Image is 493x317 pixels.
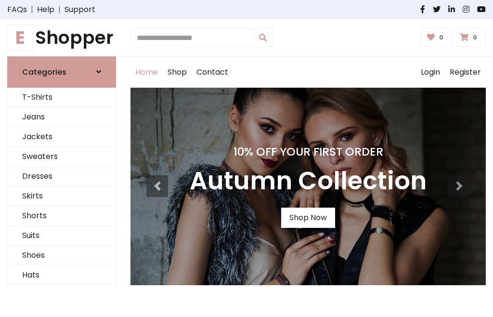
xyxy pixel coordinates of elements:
a: Home [130,57,163,88]
a: Shop Now [281,208,335,228]
span: | [27,4,37,15]
a: Categories [7,56,116,88]
span: | [54,4,65,15]
a: Register [445,57,486,88]
a: Shoes [8,246,116,265]
h4: 10% Off Your First Order [190,145,427,158]
h1: Shopper [7,27,116,49]
a: T-Shirts [8,88,116,107]
a: Sweaters [8,147,116,167]
a: Shorts [8,206,116,226]
span: 0 [470,33,480,42]
h6: Categories [22,67,66,77]
a: Contact [192,57,233,88]
a: EShopper [7,27,116,49]
h3: Autumn Collection [190,166,427,196]
a: Jackets [8,127,116,147]
a: Jeans [8,107,116,127]
a: Help [37,4,54,15]
a: 0 [421,28,452,47]
a: Suits [8,226,116,246]
a: Login [416,57,445,88]
a: Dresses [8,167,116,186]
a: Skirts [8,186,116,206]
a: FAQs [7,4,27,15]
a: 0 [454,28,486,47]
a: Shop [163,57,192,88]
span: 0 [437,33,446,42]
a: Hats [8,265,116,285]
span: E [7,25,33,51]
a: Support [65,4,95,15]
